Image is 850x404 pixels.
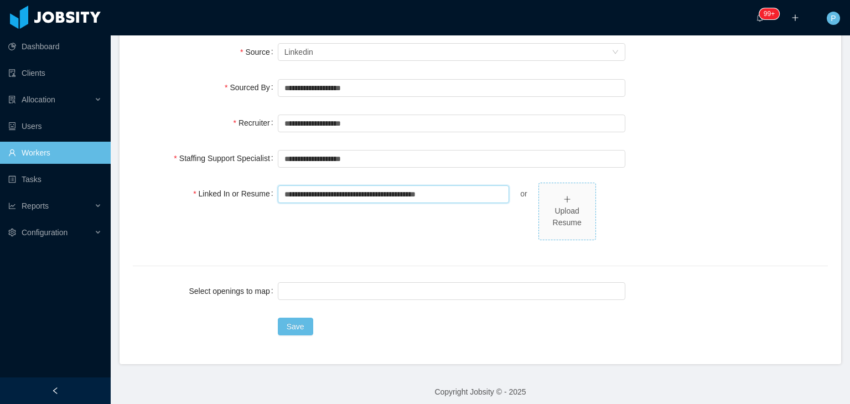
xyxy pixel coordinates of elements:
i: icon: line-chart [8,202,16,210]
span: Allocation [22,95,55,104]
label: Recruiter [234,118,278,127]
a: icon: userWorkers [8,142,102,164]
i: icon: plus [563,195,571,203]
span: icon: plusUpload Resume [539,183,595,240]
sup: 1712 [759,8,779,19]
i: icon: plus [791,14,799,22]
button: Save [278,318,313,335]
i: icon: setting [8,229,16,236]
i: icon: solution [8,96,16,103]
label: Sourced By [225,83,278,92]
input: Select openings to map [281,284,287,298]
div: Linkedin [284,44,313,60]
a: icon: robotUsers [8,115,102,137]
label: Select openings to map [189,287,277,296]
span: Reports [22,201,49,210]
a: icon: profileTasks [8,168,102,190]
label: Source [240,48,278,56]
label: Staffing Support Specialist [174,154,277,163]
span: Configuration [22,228,68,237]
span: P [831,12,836,25]
input: Linked In or Resume [278,185,510,203]
div: Upload Resume [543,205,591,229]
label: Linked In or Resume [193,189,278,198]
div: or [509,183,538,205]
a: icon: auditClients [8,62,102,84]
i: icon: bell [756,14,764,22]
a: icon: pie-chartDashboard [8,35,102,58]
